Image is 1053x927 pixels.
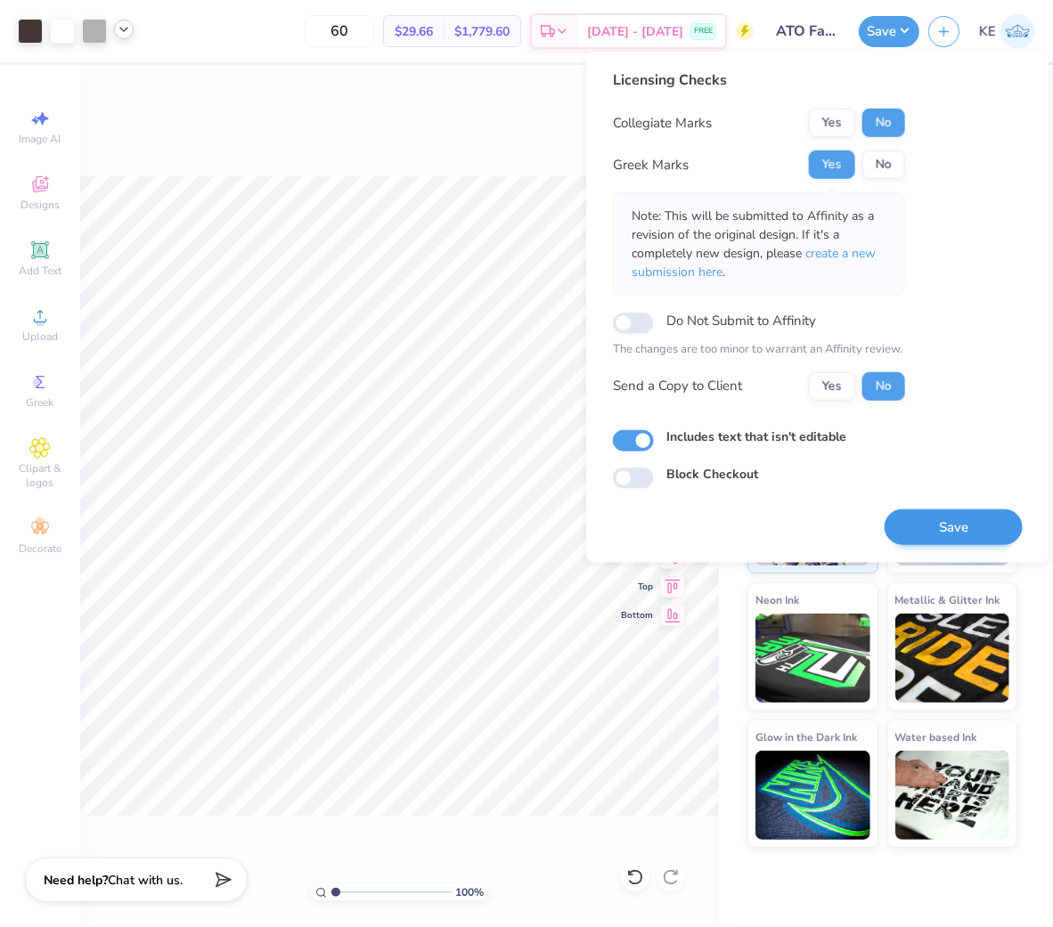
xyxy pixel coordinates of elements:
[456,884,485,900] span: 100 %
[862,371,905,400] button: No
[862,109,905,137] button: No
[1000,14,1035,49] img: Kent Everic Delos Santos
[979,14,1035,49] a: KE
[19,541,61,556] span: Decorate
[895,590,1000,609] span: Metallic & Glitter Ink
[613,155,689,175] div: Greek Marks
[885,508,1023,545] button: Save
[809,371,855,400] button: Yes
[862,150,905,179] button: No
[395,22,433,41] span: $29.66
[632,207,886,281] p: Note: This will be submitted to Affinity as a revision of the original design. If it's a complete...
[694,25,713,37] span: FREE
[613,376,742,396] div: Send a Copy to Client
[895,614,1010,703] img: Metallic & Glitter Ink
[859,16,919,47] button: Save
[809,150,855,179] button: Yes
[20,198,60,212] span: Designs
[666,427,846,445] label: Includes text that isn't editable
[27,395,54,410] span: Greek
[666,309,816,332] label: Do Not Submit to Affinity
[19,264,61,278] span: Add Text
[613,113,712,134] div: Collegiate Marks
[22,329,58,344] span: Upload
[20,132,61,146] span: Image AI
[621,609,653,622] span: Bottom
[587,22,683,41] span: [DATE] - [DATE]
[809,109,855,137] button: Yes
[895,751,1010,840] img: Water based Ink
[979,21,996,42] span: KE
[755,614,870,703] img: Neon Ink
[895,728,977,746] span: Water based Ink
[755,590,799,609] span: Neon Ink
[613,69,905,91] div: Licensing Checks
[613,341,905,359] p: The changes are too minor to warrant an Affinity review.
[454,22,510,41] span: $1,779.60
[666,465,758,484] label: Block Checkout
[9,461,71,490] span: Clipart & logos
[632,245,876,281] span: create a new submission here
[763,13,850,49] input: Untitled Design
[755,751,870,840] img: Glow in the Dark Ink
[755,728,857,746] span: Glow in the Dark Ink
[44,872,108,889] strong: Need help?
[621,581,653,593] span: Top
[108,872,183,889] span: Chat with us.
[305,15,374,47] input: – –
